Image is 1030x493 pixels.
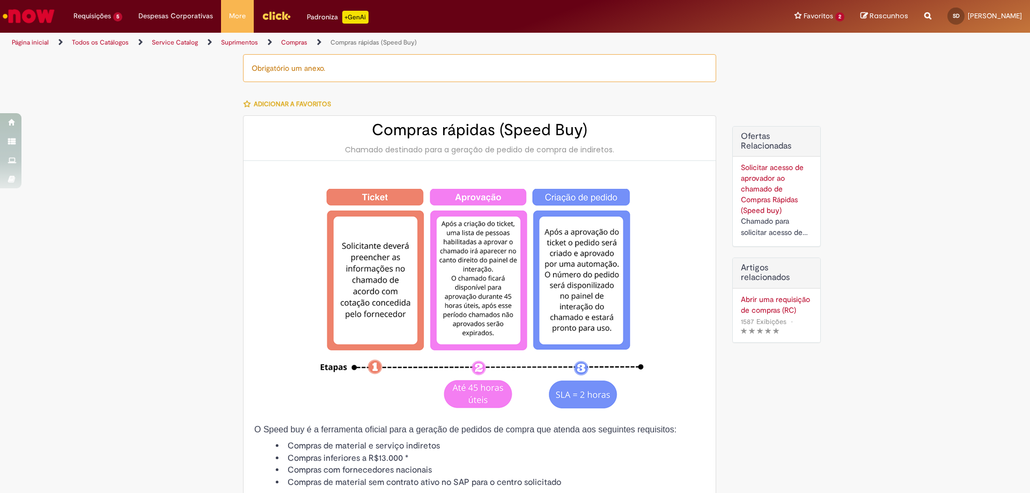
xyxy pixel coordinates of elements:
li: Compras de material sem contrato ativo no SAP para o centro solicitado [276,476,705,489]
span: Requisições [73,11,111,21]
img: ServiceNow [1,5,56,27]
span: O Speed buy é a ferramenta oficial para a geração de pedidos de compra que atenda aos seguintes r... [254,425,676,434]
div: Chamado para solicitar acesso de aprovador ao ticket de Speed buy [741,216,812,238]
span: Favoritos [804,11,833,21]
a: Service Catalog [152,38,198,47]
a: Compras rápidas (Speed Buy) [330,38,417,47]
span: 5 [113,12,122,21]
ul: Trilhas de página [8,33,679,53]
a: Suprimentos [221,38,258,47]
span: • [789,314,795,329]
div: Padroniza [307,11,369,24]
a: Página inicial [12,38,49,47]
a: Rascunhos [860,11,908,21]
li: Compras com fornecedores nacionais [276,464,705,476]
span: Adicionar a Favoritos [254,100,331,108]
a: Abrir uma requisição de compras (RC) [741,294,812,315]
li: Compras inferiores a R$13.000 * [276,452,705,465]
img: click_logo_yellow_360x200.png [262,8,291,24]
p: +GenAi [342,11,369,24]
div: Chamado destinado para a geração de pedido de compra de indiretos. [254,144,705,155]
span: Rascunhos [870,11,908,21]
span: [PERSON_NAME] [968,11,1022,20]
span: 2 [835,12,844,21]
a: Compras [281,38,307,47]
div: Ofertas Relacionadas [732,126,821,247]
li: Compras de material e serviço indiretos [276,440,705,452]
button: Adicionar a Favoritos [243,93,337,115]
h2: Compras rápidas (Speed Buy) [254,121,705,139]
span: Despesas Corporativas [138,11,213,21]
span: SD [953,12,960,19]
span: More [229,11,246,21]
span: 1587 Exibições [741,317,786,326]
h2: Ofertas Relacionadas [741,132,812,151]
div: Obrigatório um anexo. [243,54,716,82]
h3: Artigos relacionados [741,263,812,282]
a: Solicitar acesso de aprovador ao chamado de Compras Rápidas (Speed buy) [741,163,804,215]
a: Todos os Catálogos [72,38,129,47]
